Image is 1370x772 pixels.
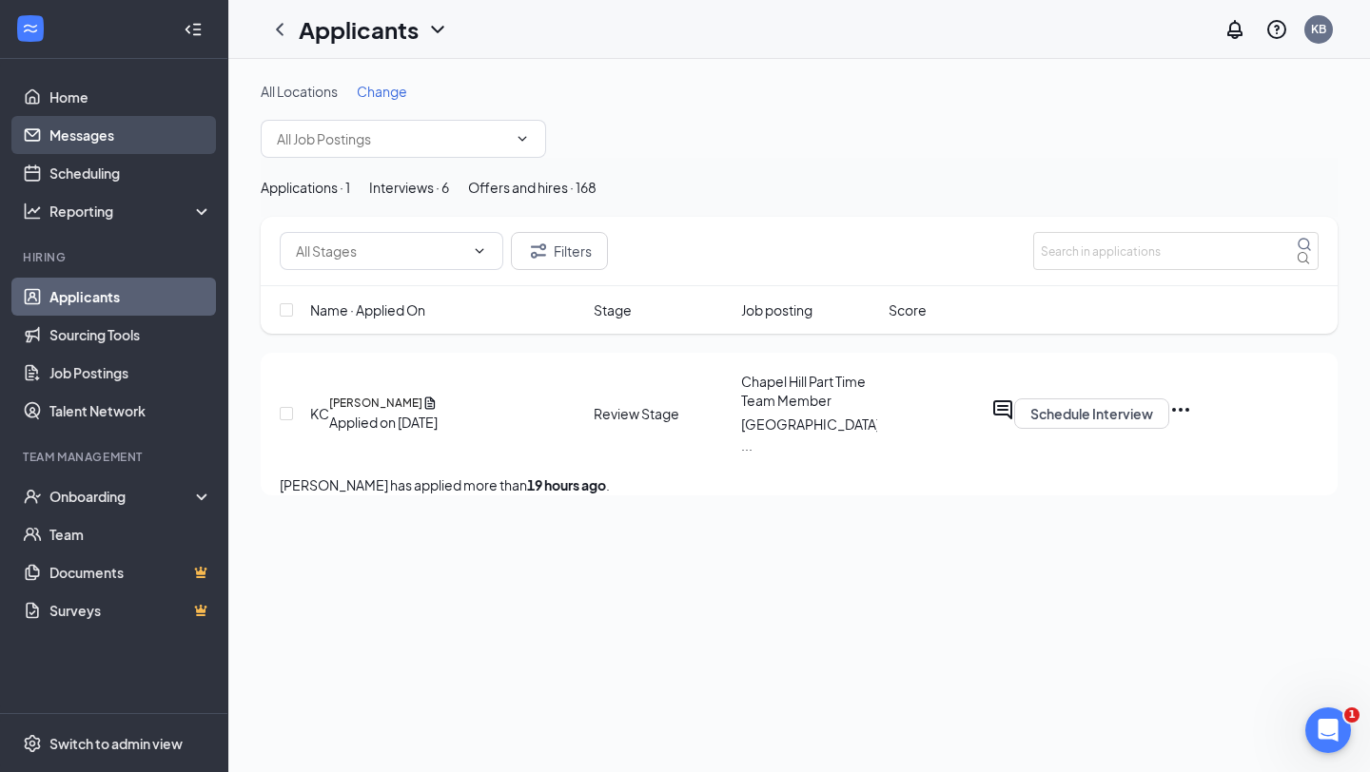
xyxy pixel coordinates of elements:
[49,591,212,629] a: SurveysCrown
[527,476,606,493] b: 19 hours ago
[369,177,449,198] div: Interviews · 6
[991,398,1014,421] svg: ActiveChat
[49,316,212,354] a: Sourcing Tools
[49,116,212,154] a: Messages
[889,299,927,320] span: Score
[184,20,203,39] svg: Collapse
[49,487,196,506] div: Onboarding
[280,474,1319,495] p: [PERSON_NAME] has applied more than .
[49,78,212,116] a: Home
[422,395,438,412] svg: Document
[49,202,213,221] div: Reporting
[527,240,550,262] svg: Filter
[23,249,208,265] div: Hiring
[741,299,812,320] span: Job posting
[261,177,350,198] div: Applications · 1
[426,18,449,41] svg: ChevronDown
[23,449,208,465] div: Team Management
[296,241,464,261] input: All Stages
[468,177,597,198] div: Offers and hires · 168
[741,373,866,409] span: Chapel Hill Part Time Team Member
[268,18,291,41] svg: ChevronLeft
[277,128,507,149] input: All Job Postings
[23,487,42,506] svg: UserCheck
[329,412,438,433] div: Applied on [DATE]
[1265,18,1288,41] svg: QuestionInfo
[1169,398,1192,421] svg: Ellipses
[261,83,338,100] span: All Locations
[310,403,329,424] div: KC
[310,299,425,320] span: Name · Applied On
[1223,18,1246,41] svg: Notifications
[1297,237,1312,252] svg: MagnifyingGlass
[1305,707,1351,753] iframe: Intercom live chat
[1014,398,1169,429] button: Schedule Interview
[49,154,212,192] a: Scheduling
[21,19,40,38] svg: WorkstreamLogo
[511,232,608,270] button: Filter Filters
[49,278,212,316] a: Applicants
[1033,232,1319,270] input: Search in applications
[299,13,419,46] h1: Applicants
[23,734,42,753] svg: Settings
[594,299,632,320] span: Stage
[472,243,487,259] svg: ChevronDown
[49,553,212,591] a: DocumentsCrown
[49,734,183,753] div: Switch to admin view
[515,131,530,146] svg: ChevronDown
[329,395,422,412] h5: [PERSON_NAME]
[23,202,42,221] svg: Analysis
[1311,21,1326,37] div: KB
[49,515,212,553] a: Team
[357,83,407,100] span: Change
[1344,707,1360,723] span: 1
[49,392,212,430] a: Talent Network
[49,354,212,392] a: Job Postings
[741,415,880,454] span: [GEOGRAPHIC_DATA] ...
[594,404,730,423] div: Review Stage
